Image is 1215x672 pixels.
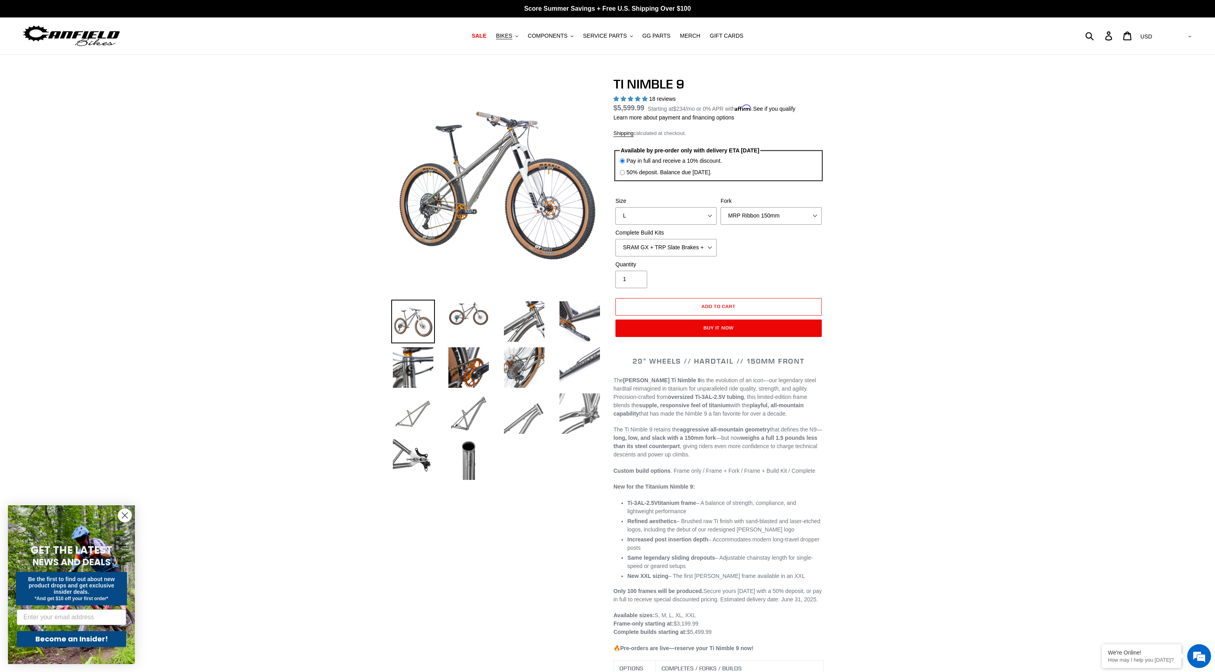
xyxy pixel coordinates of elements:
[668,394,744,400] strong: oversized Ti-3AL-2.5V tubing
[502,346,546,389] img: Load image into Gallery viewer, TI NIMBLE 9
[613,77,824,92] h1: TI NIMBLE 9
[33,556,111,568] span: NEWS AND DEALS
[615,229,717,237] label: Complete Build Kits
[638,31,675,41] a: GG PARTS
[627,518,677,524] strong: Refined aesthetics
[391,300,435,343] img: Load image into Gallery viewer, TI NIMBLE 9
[710,33,744,39] span: GIFT CARDS
[613,129,824,137] div: calculated at checkout.
[615,298,822,316] button: Add to cart
[502,300,546,343] img: Load image into Gallery viewer, TI NIMBLE 9
[22,23,121,48] img: Canfield Bikes
[502,392,546,435] img: Load image into Gallery viewer, TI NIMBLE 9
[1090,27,1110,44] input: Search
[28,576,115,595] span: Be the first to find out about new product drops and get exclusive insider deals.
[31,543,112,557] span: GET THE LATEST
[627,517,824,534] li: – Brushed raw Ti finish with sand-blasted and laser-etched logos, including the debut of our rede...
[615,260,717,269] label: Quantity
[613,644,824,653] p: 🔥
[627,536,708,543] strong: Increased post insertion depth
[613,620,674,627] strong: Frame-only starting at:
[627,500,658,506] span: Ti-3AL-2.5V
[735,104,752,111] span: Affirm
[627,157,722,165] label: Pay in full and receive a 10% discount.
[118,508,132,522] button: Close dialog
[613,467,824,475] p: . Frame only / Frame + Fork / Frame + Build Kit / Complete
[17,631,126,647] button: Become an Insider!
[496,33,512,39] span: BIKES
[391,438,435,481] img: Load image into Gallery viewer, TI NIMBLE 9
[579,31,636,41] button: SERVICE PARTS
[613,114,734,121] a: Learn more about payment and financing options
[472,33,486,39] span: SALE
[627,555,715,561] strong: Same legendary sliding dropouts
[680,426,770,433] strong: aggressive all-mountain geometry
[649,96,676,102] span: 18 reviews
[524,31,577,41] button: COMPONENTS
[721,197,822,205] label: Fork
[615,197,717,205] label: Size
[676,31,704,41] a: MERCH
[627,500,696,506] strong: titanium frame
[620,146,761,155] legend: Available by pre-order only with delivery ETA [DATE]
[627,573,668,579] strong: New XXL sizing
[613,104,644,112] span: $5,599.99
[642,33,671,39] span: GG PARTS
[447,346,490,389] img: Load image into Gallery viewer, TI NIMBLE 9
[613,587,824,604] p: Secure yours [DATE] with a 50% deposit, or pay in full to receive special discounted pricing. Est...
[1108,657,1175,663] p: How may I help you today?
[613,130,634,137] a: Shipping
[613,611,824,636] p: S, M, L, XL, XXL $3,199.99 $5,499.99
[447,300,490,327] img: Load image into Gallery viewer, TI NIMBLE 9
[613,629,687,635] strong: Complete builds starting at:
[613,588,703,594] strong: Only 100 frames will be produced.
[468,31,490,41] a: SALE
[492,31,522,41] button: BIKES
[613,96,649,102] span: 4.89 stars
[583,33,627,39] span: SERVICE PARTS
[17,609,126,625] input: Enter your email address
[623,377,701,383] strong: [PERSON_NAME] Ti Nimble 9
[620,645,754,651] strong: Pre-orders are live—reserve your Ti Nimble 9 now!
[615,320,822,337] button: Buy it now
[613,435,817,449] strong: weighs a full 1.5 pounds less than its steel counterpart
[613,376,824,418] p: The is the evolution of an icon—our legendary steel hardtail reimagined in titanium for unparalle...
[673,106,685,112] span: $234
[1108,649,1175,656] div: We're Online!
[528,33,567,39] span: COMPONENTS
[447,392,490,435] img: Load image into Gallery viewer, TI NIMBLE 9
[627,535,824,552] li: – Accommodates modern long-travel dropper posts
[447,438,490,481] img: Load image into Gallery viewer, TI NIMBLE 9
[613,612,655,618] strong: Available sizes:
[558,346,602,389] img: Load image into Gallery viewer, TI NIMBLE 9
[639,402,731,408] strong: supple, responsive feel of titanium
[391,346,435,389] img: Load image into Gallery viewer, TI NIMBLE 9
[632,356,805,366] span: 29" WHEELS // HARDTAIL // 150MM FRONT
[648,103,796,113] p: Starting at /mo or 0% APR with .
[558,300,602,343] img: Load image into Gallery viewer, TI NIMBLE 9
[558,392,602,435] img: Load image into Gallery viewer, TI NIMBLE 9
[627,572,824,580] li: – The first [PERSON_NAME] frame available in an XXL
[613,435,716,441] strong: long, low, and slack with a 150mm fork
[680,33,700,39] span: MERCH
[627,168,712,177] label: 50% deposit. Balance due [DATE].
[627,499,824,516] li: – A balance of strength, compliance, and lightweight performance
[35,596,108,601] span: *And get $10 off your first order*
[706,31,748,41] a: GIFT CARDS
[702,303,736,309] span: Add to cart
[391,392,435,435] img: Load image into Gallery viewer, TI NIMBLE 9
[627,554,824,570] li: – Adjustable chainstay length for single-speed or geared setups
[613,468,671,474] strong: Custom build options
[613,483,695,490] strong: New for the Titanium Nimble 9:
[613,426,824,459] p: The Ti Nimble 9 retains the that defines the N9— —but now , giving riders even more confidence to...
[753,106,796,112] a: See if you qualify - Learn more about Affirm Financing (opens in modal)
